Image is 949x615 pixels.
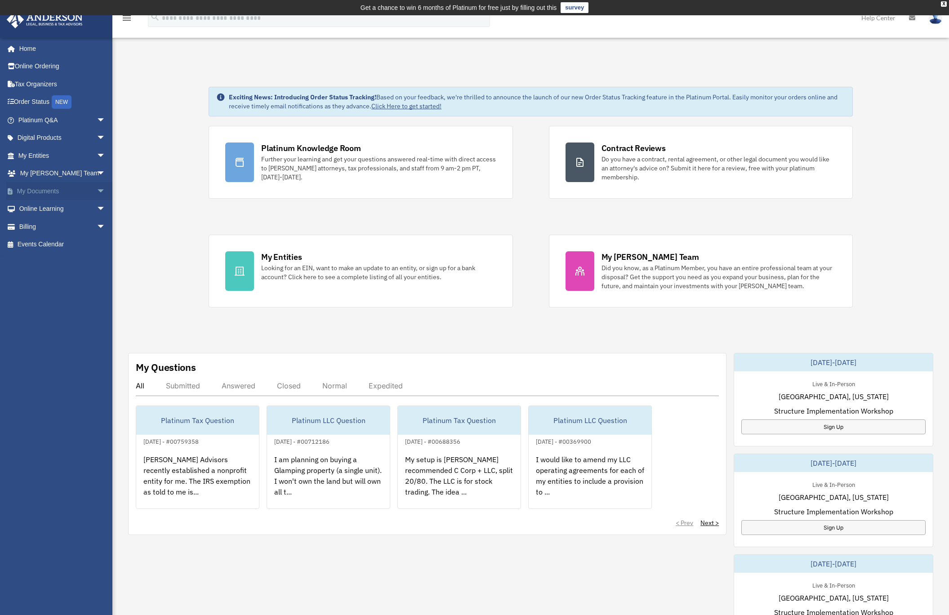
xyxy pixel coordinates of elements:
img: Anderson Advisors Platinum Portal [4,11,85,28]
div: Platinum LLC Question [267,406,390,435]
span: arrow_drop_down [97,218,115,236]
div: NEW [52,95,71,109]
span: arrow_drop_down [97,147,115,165]
div: [DATE]-[DATE] [734,454,933,472]
div: Submitted [166,381,200,390]
div: I am planning on buying a Glamping property (a single unit). I won't own the land but will own al... [267,447,390,517]
a: Digital Productsarrow_drop_down [6,129,119,147]
span: [GEOGRAPHIC_DATA], [US_STATE] [779,391,889,402]
a: Billingarrow_drop_down [6,218,119,236]
div: [DATE] - #00369900 [529,436,598,446]
div: [DATE]-[DATE] [734,353,933,371]
div: Did you know, as a Platinum Member, you have an entire professional team at your disposal? Get th... [601,263,836,290]
a: Platinum Knowledge Room Further your learning and get your questions answered real-time with dire... [209,126,512,199]
a: Online Learningarrow_drop_down [6,200,119,218]
a: menu [121,16,132,23]
div: [PERSON_NAME] Advisors recently established a nonprofit entity for me. The IRS exemption as told ... [136,447,259,517]
div: [DATE] - #00712186 [267,436,337,446]
a: Tax Organizers [6,75,119,93]
span: arrow_drop_down [97,182,115,201]
a: survey [561,2,588,13]
i: menu [121,13,132,23]
div: Platinum Tax Question [398,406,521,435]
div: My Questions [136,361,196,374]
div: [DATE] - #00688356 [398,436,468,446]
i: search [150,12,160,22]
a: Online Ordering [6,58,119,76]
a: Contract Reviews Do you have a contract, rental agreement, or other legal document you would like... [549,126,853,199]
div: Get a chance to win 6 months of Platinum for free just by filling out this [361,2,557,13]
a: Click Here to get started! [371,102,441,110]
a: My Documentsarrow_drop_down [6,182,119,200]
a: Events Calendar [6,236,119,254]
div: Contract Reviews [601,143,666,154]
span: arrow_drop_down [97,165,115,183]
div: Answered [222,381,255,390]
div: Platinum Tax Question [136,406,259,435]
a: My [PERSON_NAME] Team Did you know, as a Platinum Member, you have an entire professional team at... [549,235,853,307]
div: Live & In-Person [805,379,862,388]
div: Further your learning and get your questions answered real-time with direct access to [PERSON_NAM... [261,155,496,182]
a: My Entities Looking for an EIN, want to make an update to an entity, or sign up for a bank accoun... [209,235,512,307]
a: Platinum Q&Aarrow_drop_down [6,111,119,129]
div: Based on your feedback, we're thrilled to announce the launch of our new Order Status Tracking fe... [229,93,845,111]
span: Structure Implementation Workshop [774,506,893,517]
div: All [136,381,144,390]
a: Sign Up [741,419,926,434]
span: [GEOGRAPHIC_DATA], [US_STATE] [779,492,889,503]
span: arrow_drop_down [97,111,115,129]
div: Looking for an EIN, want to make an update to an entity, or sign up for a bank account? Click her... [261,263,496,281]
div: Live & In-Person [805,479,862,489]
div: Live & In-Person [805,580,862,589]
span: Structure Implementation Workshop [774,406,893,416]
a: Sign Up [741,520,926,535]
div: My Entities [261,251,302,263]
div: Do you have a contract, rental agreement, or other legal document you would like an attorney's ad... [601,155,836,182]
div: Expedited [369,381,403,390]
a: Platinum LLC Question[DATE] - #00712186I am planning on buying a Glamping property (a single unit... [267,406,390,509]
div: Platinum Knowledge Room [261,143,361,154]
a: Home [6,40,115,58]
strong: Exciting News: Introducing Order Status Tracking! [229,93,376,101]
div: close [941,1,947,7]
span: arrow_drop_down [97,129,115,147]
div: [DATE] - #00759358 [136,436,206,446]
a: My [PERSON_NAME] Teamarrow_drop_down [6,165,119,183]
div: My [PERSON_NAME] Team [601,251,699,263]
div: Closed [277,381,301,390]
div: Normal [322,381,347,390]
a: Platinum Tax Question[DATE] - #00688356My setup is [PERSON_NAME] recommended C Corp + LLC, split ... [397,406,521,509]
div: [DATE]-[DATE] [734,555,933,573]
div: My setup is [PERSON_NAME] recommended C Corp + LLC, split 20/80. The LLC is for stock trading. Th... [398,447,521,517]
div: Platinum LLC Question [529,406,651,435]
img: User Pic [929,11,942,24]
a: Next > [700,518,719,527]
span: [GEOGRAPHIC_DATA], [US_STATE] [779,593,889,603]
a: Platinum Tax Question[DATE] - #00759358[PERSON_NAME] Advisors recently established a nonprofit en... [136,406,259,509]
a: Platinum LLC Question[DATE] - #00369900I would like to amend my LLC operating agreements for each... [528,406,652,509]
div: I would like to amend my LLC operating agreements for each of my entities to include a provision ... [529,447,651,517]
a: My Entitiesarrow_drop_down [6,147,119,165]
a: Order StatusNEW [6,93,119,111]
span: arrow_drop_down [97,200,115,218]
